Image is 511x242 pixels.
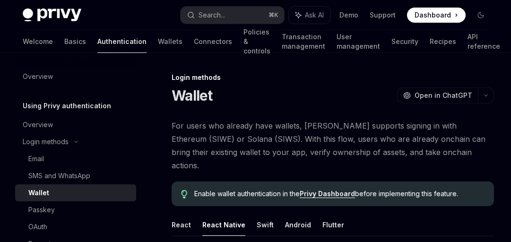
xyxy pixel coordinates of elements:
[23,119,53,130] div: Overview
[28,221,47,233] div: OAuth
[202,214,245,236] button: React Native
[268,11,278,19] span: ⌘ K
[172,119,494,172] span: For users who already have wallets, [PERSON_NAME] supports signing in with Ethereum (SIWE) or Sol...
[28,170,90,181] div: SMS and WhatsApp
[407,8,466,23] a: Dashboard
[28,153,44,164] div: Email
[172,73,494,82] div: Login methods
[305,10,324,20] span: Ask AI
[23,30,53,53] a: Welcome
[415,91,472,100] span: Open in ChatGPT
[194,30,232,53] a: Connectors
[339,10,358,20] a: Demo
[172,214,191,236] button: React
[243,30,270,53] a: Policies & controls
[430,30,456,53] a: Recipes
[23,71,53,82] div: Overview
[322,214,344,236] button: Flutter
[415,10,451,20] span: Dashboard
[468,30,500,53] a: API reference
[257,214,274,236] button: Swift
[23,136,69,147] div: Login methods
[282,30,325,53] a: Transaction management
[15,201,136,218] a: Passkey
[97,30,147,53] a: Authentication
[473,8,488,23] button: Toggle dark mode
[181,190,188,199] svg: Tip
[337,30,380,53] a: User management
[15,218,136,235] a: OAuth
[15,116,136,133] a: Overview
[391,30,418,53] a: Security
[28,187,49,199] div: Wallet
[15,150,136,167] a: Email
[172,87,213,104] h1: Wallet
[23,9,81,22] img: dark logo
[23,100,111,112] h5: Using Privy authentication
[285,214,311,236] button: Android
[199,9,225,21] div: Search...
[194,189,485,199] span: Enable wallet authentication in the before implementing this feature.
[289,7,330,24] button: Ask AI
[397,87,478,104] button: Open in ChatGPT
[64,30,86,53] a: Basics
[181,7,285,24] button: Search...⌘K
[370,10,396,20] a: Support
[158,30,182,53] a: Wallets
[28,204,55,216] div: Passkey
[15,184,136,201] a: Wallet
[15,167,136,184] a: SMS and WhatsApp
[300,190,355,198] a: Privy Dashboard
[15,68,136,85] a: Overview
